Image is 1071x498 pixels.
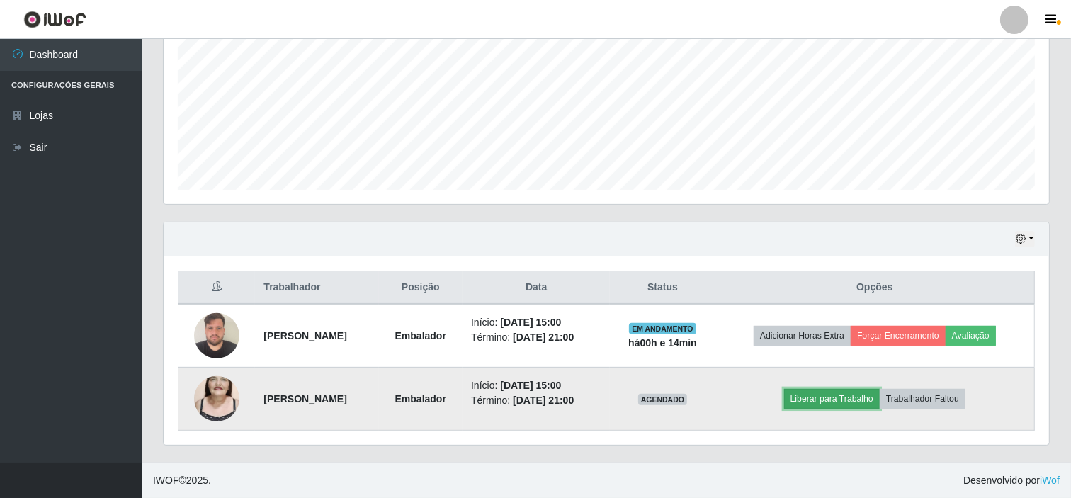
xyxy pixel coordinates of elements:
img: 1733931540736.jpeg [194,305,239,366]
button: Liberar para Trabalho [784,389,880,409]
button: Trabalhador Faltou [880,389,965,409]
button: Forçar Encerramento [851,326,946,346]
li: Término: [471,330,601,345]
span: © 2025 . [153,473,211,488]
th: Posição [379,271,463,305]
a: iWof [1040,475,1060,486]
span: Desenvolvido por [963,473,1060,488]
button: Avaliação [946,326,996,346]
button: Adicionar Horas Extra [754,326,851,346]
time: [DATE] 21:00 [513,332,574,343]
img: 1745854264697.jpeg [194,358,239,439]
li: Início: [471,315,601,330]
strong: Embalador [395,330,446,341]
time: [DATE] 21:00 [513,395,574,406]
img: CoreUI Logo [23,11,86,28]
span: IWOF [153,475,179,486]
th: Trabalhador [255,271,378,305]
li: Término: [471,393,601,408]
span: AGENDADO [638,394,688,405]
time: [DATE] 15:00 [500,380,561,391]
span: EM ANDAMENTO [629,323,696,334]
strong: há 00 h e 14 min [628,337,697,349]
th: Status [610,271,715,305]
th: Opções [715,271,1035,305]
strong: Embalador [395,393,446,404]
strong: [PERSON_NAME] [263,393,346,404]
li: Início: [471,378,601,393]
time: [DATE] 15:00 [500,317,561,328]
strong: [PERSON_NAME] [263,330,346,341]
th: Data [463,271,610,305]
